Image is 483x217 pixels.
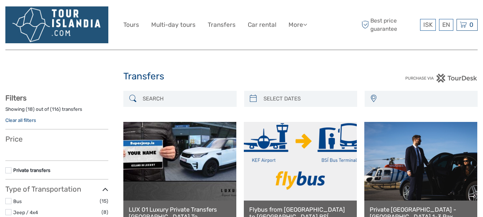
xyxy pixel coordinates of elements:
a: Tours [123,20,139,30]
span: (15) [100,197,108,205]
strong: Filters [5,94,26,102]
span: 0 [468,21,474,28]
span: Best price guarantee [360,17,418,33]
a: Private transfers [13,167,50,173]
div: EN [439,19,453,31]
input: SELECT DATES [261,93,354,105]
h3: Price [5,135,108,143]
a: Multi-day tours [151,20,196,30]
h1: Transfers [123,71,360,82]
a: Bus [13,198,22,204]
label: 116 [52,106,59,113]
img: 3574-987b840e-3fdb-4f3c-b60a-5c6226f40440_logo_big.png [5,6,108,43]
a: Clear all filters [5,117,36,123]
div: Showing ( ) out of ( ) transfers [5,106,108,117]
h3: Type of Transportation [5,185,108,193]
a: Transfers [208,20,236,30]
input: SEARCH [140,93,233,105]
span: (8) [102,208,108,216]
a: Jeep / 4x4 [13,209,38,215]
img: PurchaseViaTourDesk.png [405,74,478,83]
span: ISK [423,21,433,28]
label: 18 [28,106,33,113]
a: Car rental [248,20,276,30]
a: More [289,20,307,30]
